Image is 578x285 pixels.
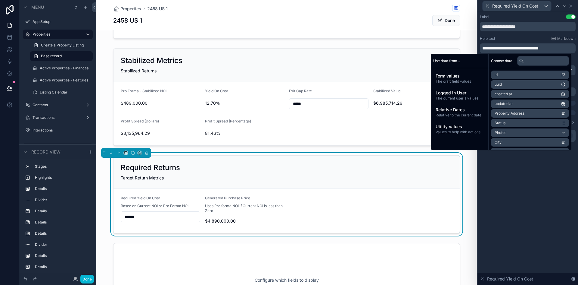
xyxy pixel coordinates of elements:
span: Properties [120,6,141,12]
button: Required Yield On Cost [482,1,552,11]
a: Properties [113,6,141,12]
label: Transactions [33,115,83,120]
label: Details [35,209,90,214]
span: Record view [31,149,61,155]
label: App Setup [33,19,92,24]
label: Listing Calendar [40,90,92,95]
button: Done [432,15,460,26]
span: Relative to the current date [436,113,483,118]
h1: 2458 US 1 [113,16,142,25]
span: Choose data [491,59,512,63]
label: Details [35,253,90,258]
span: Target Return Metrics [121,175,164,180]
label: Stages [35,164,90,169]
label: Interactions [33,128,92,133]
label: Active Properties - Features [40,78,92,83]
a: 2458 US 1 [147,6,168,12]
div: scrollable content [431,68,488,139]
span: Utility values [436,124,483,130]
span: Base record [41,54,62,59]
span: Values to help with actions [436,130,483,135]
label: Help text [480,36,495,41]
div: scrollable content [19,159,96,273]
label: Details [35,231,90,236]
label: Properties [33,32,81,37]
label: Active Properties - Finances [40,66,92,71]
span: The current user's values [436,96,483,101]
span: Generated Purchase Price [205,196,250,200]
label: Highlights [35,175,90,180]
a: Create a Property Listing [30,40,93,50]
span: Menu [31,4,44,10]
span: Based on Current NOI or Pro Forma NOI [121,204,188,208]
label: Details [35,186,90,191]
span: The draft field values [436,79,483,84]
span: Use data from... [433,59,460,63]
span: $4,890,000.00 [205,218,284,224]
div: scrollable content [480,43,576,53]
span: Relative Dates [436,107,483,113]
label: Details [35,220,90,225]
span: Form values [436,73,483,79]
span: Required Yield On Cost [121,196,160,200]
a: Markdown [551,36,576,41]
label: Divider [35,198,90,202]
span: Required Yield On Cost [487,276,533,282]
label: Contacts [33,103,83,107]
span: Create a Property Listing [41,43,84,48]
label: Details [35,264,90,269]
span: Uses Pro forma NOI if Current NOI is less than Zero [205,204,284,213]
span: Required Yield On Cost [492,3,538,9]
h2: Required Returns [121,163,180,173]
span: Markdown [557,36,576,41]
div: Label [480,14,489,19]
label: Divider [35,242,90,247]
button: Done [80,275,94,283]
a: Base record [30,51,93,61]
span: Logged in User [436,90,483,96]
